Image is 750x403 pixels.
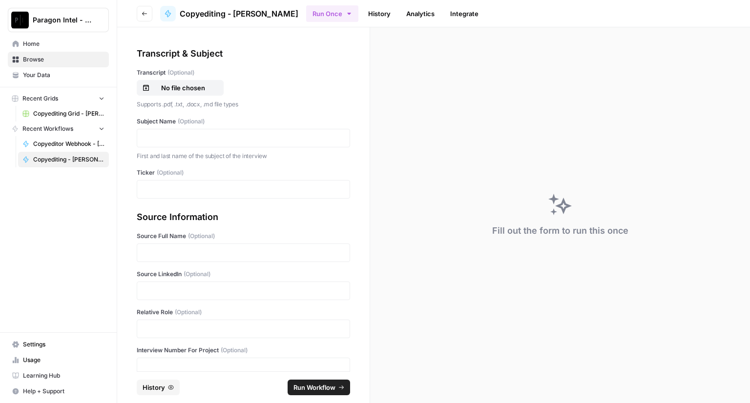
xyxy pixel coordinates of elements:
a: Integrate [444,6,484,21]
a: Your Data [8,67,109,83]
span: Recent Workflows [22,124,73,133]
span: Browse [23,55,104,64]
span: Copyediting - [PERSON_NAME] [180,8,298,20]
a: Settings [8,337,109,352]
a: History [362,6,396,21]
button: Run Workflow [288,380,350,395]
p: No file chosen [152,83,214,93]
span: Home [23,40,104,48]
button: No file chosen [137,80,224,96]
p: First and last name of the subject of the interview [137,151,350,161]
span: (Optional) [175,308,202,317]
label: Source LinkedIn [137,270,350,279]
p: Supports .pdf, .txt, .docx, .md file types [137,100,350,109]
div: Source Information [137,210,350,224]
button: Workspace: Paragon Intel - Copyediting [8,8,109,32]
img: Paragon Intel - Copyediting Logo [11,11,29,29]
label: Relative Role [137,308,350,317]
a: Analytics [400,6,440,21]
a: Browse [8,52,109,67]
div: Transcript & Subject [137,47,350,60]
button: Recent Workflows [8,121,109,136]
a: Copyediting Grid - [PERSON_NAME] [18,106,109,121]
a: Copyediting - [PERSON_NAME] [160,6,298,21]
label: Ticker [137,168,350,177]
span: Your Data [23,71,104,80]
span: History [143,383,165,392]
span: Run Workflow [293,383,335,392]
span: (Optional) [184,270,210,279]
span: Copyediting Grid - [PERSON_NAME] [33,109,104,118]
span: (Optional) [167,68,194,77]
a: Learning Hub [8,368,109,383]
label: Interview Number For Project [137,346,350,355]
div: Fill out the form to run this once [492,224,628,238]
span: Recent Grids [22,94,58,103]
label: Source Full Name [137,232,350,241]
span: Settings [23,340,104,349]
span: (Optional) [221,346,248,355]
span: Paragon Intel - Copyediting [33,15,92,25]
span: (Optional) [178,117,205,126]
a: Copyeditor Webhook - [PERSON_NAME] [18,136,109,152]
span: Learning Hub [23,371,104,380]
span: Usage [23,356,104,364]
span: (Optional) [157,168,184,177]
span: Copyediting - [PERSON_NAME] [33,155,104,164]
button: Recent Grids [8,91,109,106]
span: (Optional) [188,232,215,241]
a: Usage [8,352,109,368]
span: Help + Support [23,387,104,396]
a: Copyediting - [PERSON_NAME] [18,152,109,167]
a: Home [8,36,109,52]
button: Help + Support [8,383,109,399]
label: Transcript [137,68,350,77]
span: Copyeditor Webhook - [PERSON_NAME] [33,140,104,148]
button: History [137,380,180,395]
button: Run Once [306,5,358,22]
label: Subject Name [137,117,350,126]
